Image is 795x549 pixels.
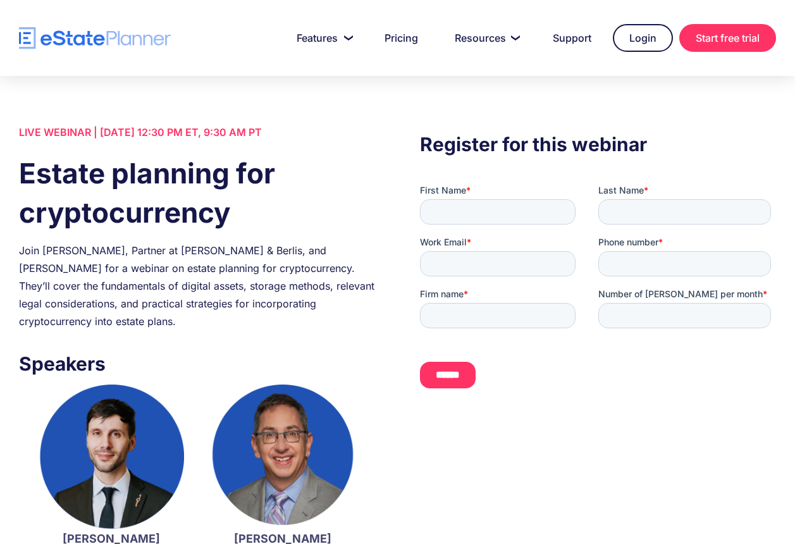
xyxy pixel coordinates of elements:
a: home [19,27,171,49]
a: Resources [440,25,531,51]
iframe: Form 0 [420,184,776,399]
a: Support [538,25,607,51]
div: LIVE WEBINAR | [DATE] 12:30 PM ET, 9:30 AM PT [19,123,375,141]
a: Start free trial [679,24,776,52]
h3: Register for this webinar [420,130,776,159]
h1: Estate planning for cryptocurrency [19,154,375,232]
a: Pricing [369,25,433,51]
h3: Speakers [19,349,375,378]
a: Features [281,25,363,51]
strong: [PERSON_NAME] [63,532,160,545]
a: Login [613,24,673,52]
div: Join [PERSON_NAME], Partner at [PERSON_NAME] & Berlis, and [PERSON_NAME] for a webinar on estate ... [19,242,375,330]
strong: [PERSON_NAME] [234,532,331,545]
